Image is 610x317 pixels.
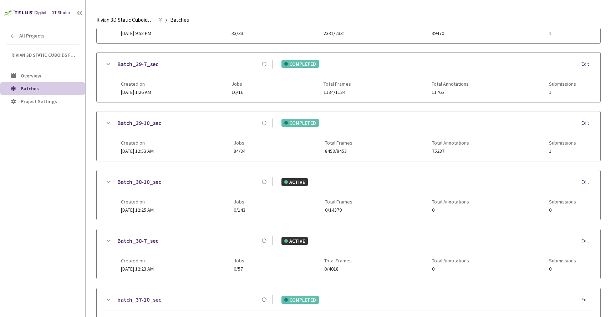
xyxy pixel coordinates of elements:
[117,295,161,304] a: batch_37-10_sec
[234,199,245,205] span: Jobs
[97,170,600,220] div: Batch_38-10_secACTIVEEditCreated on[DATE] 12:25 AMJobs0/143Total Frames0/14379Total Annotations0S...
[121,30,151,36] span: [DATE] 9:58 PM
[121,258,154,263] span: Created on
[117,236,158,245] a: Batch_38-7_sec
[581,237,593,245] div: Edit
[96,16,154,24] span: Rivian 3D Static Cuboids fixed[2024-25]
[234,207,245,213] span: 0/143
[432,140,469,146] span: Total Annotations
[581,178,593,186] div: Edit
[97,52,600,102] div: Batch_39-7_secCOMPLETEDEditCreated on[DATE] 1:26 AMJobs16/16Total Frames1134/1134Total Annotation...
[581,296,593,303] div: Edit
[281,119,319,127] div: COMPLETED
[432,81,469,87] span: Total Annotations
[234,149,245,154] span: 84/84
[11,52,75,58] span: Rivian 3D Static Cuboids fixed[2024-25]
[432,266,469,272] span: 0
[51,9,70,16] div: GT Studio
[232,81,243,87] span: Jobs
[324,90,351,95] span: 1134/1134
[432,90,469,95] span: 11765
[121,89,151,95] span: [DATE] 1:26 AM
[117,177,161,186] a: Batch_38-10_sec
[432,149,469,154] span: 75287
[549,149,576,154] span: 1
[234,266,244,272] span: 0/57
[432,31,469,36] span: 39470
[324,266,352,272] span: 0/4018
[324,258,352,263] span: Total Frames
[21,98,57,105] span: Project Settings
[281,296,319,304] div: COMPLETED
[19,33,45,39] span: All Projects
[432,199,469,205] span: Total Annotations
[581,61,593,68] div: Edit
[121,140,154,146] span: Created on
[121,81,151,87] span: Created on
[166,16,167,24] li: /
[325,199,352,205] span: Total Frames
[549,207,576,213] span: 0
[234,140,245,146] span: Jobs
[232,31,243,36] span: 33/33
[549,140,576,146] span: Submissions
[170,16,189,24] span: Batches
[117,60,158,69] a: Batch_39-7_sec
[117,119,161,127] a: Batch_39-10_sec
[324,81,351,87] span: Total Frames
[581,120,593,127] div: Edit
[121,266,154,272] span: [DATE] 12:23 AM
[325,140,352,146] span: Total Frames
[97,229,600,279] div: Batch_38-7_secACTIVEEditCreated on[DATE] 12:23 AMJobs0/57Total Frames0/4018Total Annotations0Subm...
[432,258,469,263] span: Total Annotations
[234,258,244,263] span: Jobs
[549,266,576,272] span: 0
[549,199,576,205] span: Submissions
[281,178,308,186] div: ACTIVE
[21,72,41,79] span: Overview
[281,237,308,245] div: ACTIVE
[121,207,154,213] span: [DATE] 12:25 AM
[121,199,154,205] span: Created on
[549,81,576,87] span: Submissions
[549,258,576,263] span: Submissions
[21,85,39,92] span: Batches
[549,31,576,36] span: 1
[121,148,154,154] span: [DATE] 12:53 AM
[325,207,352,213] span: 0/14379
[97,111,600,161] div: Batch_39-10_secCOMPLETEDEditCreated on[DATE] 12:53 AMJobs84/84Total Frames8453/8453Total Annotati...
[324,31,351,36] span: 2331/2331
[432,207,469,213] span: 0
[549,90,576,95] span: 1
[232,90,243,95] span: 16/16
[281,60,319,68] div: COMPLETED
[325,149,352,154] span: 8453/8453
